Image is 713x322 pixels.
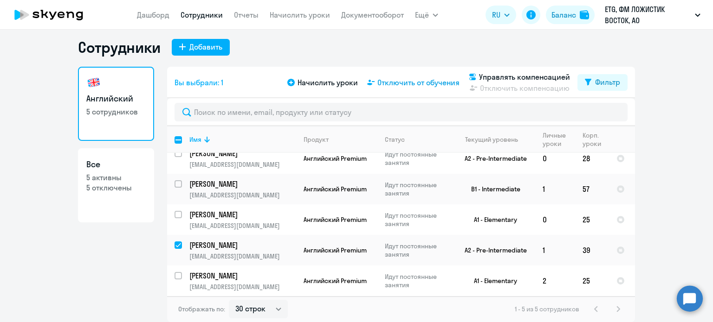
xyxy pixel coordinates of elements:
a: [PERSON_NAME] [189,209,296,220]
span: 1 - 5 из 5 сотрудников [515,305,579,313]
div: Статус [385,135,405,144]
div: Корп. уроки [583,131,603,148]
div: Продукт [304,135,377,144]
a: Начислить уроки [270,10,330,19]
a: [PERSON_NAME] [189,271,296,281]
p: [PERSON_NAME] [189,148,294,158]
button: Добавить [172,39,230,56]
img: balance [580,10,589,19]
span: Вы выбрали: 1 [175,77,223,88]
p: [EMAIL_ADDRESS][DOMAIN_NAME] [189,283,296,291]
button: RU [486,6,516,24]
h1: Сотрудники [78,38,161,57]
div: Фильтр [595,76,620,88]
a: [PERSON_NAME] [189,179,296,189]
div: Продукт [304,135,329,144]
a: [PERSON_NAME] [189,148,296,158]
td: 1 [535,235,575,265]
p: 5 активны [86,172,146,183]
span: Английский Premium [304,246,367,254]
span: Начислить уроки [298,77,358,88]
button: Фильтр [577,74,628,91]
p: [EMAIL_ADDRESS][DOMAIN_NAME] [189,252,296,260]
td: 28 [575,143,609,174]
div: Баланс [551,9,576,20]
div: Текущий уровень [456,135,535,144]
a: Все5 активны5 отключены [78,148,154,222]
button: Ещё [415,6,438,24]
td: 25 [575,204,609,235]
span: Английский Premium [304,185,367,193]
span: Английский Premium [304,277,367,285]
td: 2 [535,265,575,296]
span: Отображать по: [178,305,225,313]
span: Отключить от обучения [377,77,460,88]
div: Личные уроки [543,131,569,148]
td: A2 - Pre-Intermediate [449,235,535,265]
div: Имя [189,135,201,144]
td: 57 [575,174,609,204]
td: 1 [535,174,575,204]
a: Документооборот [341,10,404,19]
div: Корп. уроки [583,131,609,148]
p: [EMAIL_ADDRESS][DOMAIN_NAME] [189,191,296,199]
span: Управлять компенсацией [479,71,570,82]
span: Ещё [415,9,429,20]
p: ETG, ФМ ЛОЖИСТИК ВОСТОК, АО [605,4,691,26]
td: A1 - Elementary [449,204,535,235]
h3: Английский [86,93,146,105]
td: 39 [575,235,609,265]
p: [EMAIL_ADDRESS][DOMAIN_NAME] [189,160,296,169]
div: Статус [385,135,448,144]
p: 5 сотрудников [86,107,146,117]
td: 0 [535,204,575,235]
td: 0 [535,143,575,174]
p: [PERSON_NAME] [189,240,294,250]
a: Сотрудники [181,10,223,19]
a: [PERSON_NAME] [189,240,296,250]
span: Английский Premium [304,154,367,163]
p: [PERSON_NAME] [189,271,294,281]
a: Отчеты [234,10,259,19]
td: A1 - Elementary [449,265,535,296]
span: Английский Premium [304,215,367,224]
span: RU [492,9,500,20]
td: B1 - Intermediate [449,174,535,204]
td: 25 [575,265,609,296]
a: Английский5 сотрудников [78,67,154,141]
div: Имя [189,135,296,144]
a: Дашборд [137,10,169,19]
div: Личные уроки [543,131,575,148]
p: Идут постоянные занятия [385,211,448,228]
p: Идут постоянные занятия [385,272,448,289]
h3: Все [86,158,146,170]
p: Идут постоянные занятия [385,181,448,197]
button: Балансbalance [546,6,595,24]
p: [EMAIL_ADDRESS][DOMAIN_NAME] [189,221,296,230]
td: A2 - Pre-Intermediate [449,143,535,174]
div: Добавить [189,41,222,52]
img: english [86,75,101,90]
button: ETG, ФМ ЛОЖИСТИК ВОСТОК, АО [600,4,705,26]
input: Поиск по имени, email, продукту или статусу [175,103,628,121]
p: [PERSON_NAME] [189,179,294,189]
p: [PERSON_NAME] [189,209,294,220]
p: 5 отключены [86,183,146,193]
p: Идут постоянные занятия [385,150,448,167]
p: Идут постоянные занятия [385,242,448,259]
div: Текущий уровень [465,135,518,144]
